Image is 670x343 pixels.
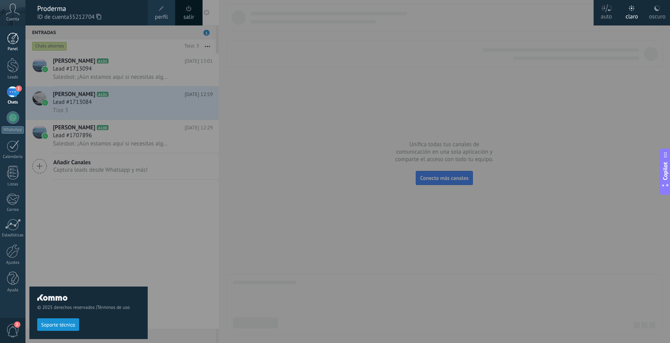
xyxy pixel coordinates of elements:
[2,75,24,80] div: Leads
[2,126,24,134] div: WhatsApp
[69,13,101,22] span: 35212704
[6,17,19,22] span: Cuenta
[183,13,194,22] a: salir
[37,318,79,331] button: Soporte técnico
[2,233,24,238] div: Estadísticas
[2,288,24,293] div: Ayuda
[37,305,140,310] span: © 2025 derechos reservados |
[2,47,24,52] div: Panel
[41,322,75,328] span: Soporte técnico
[14,321,20,328] span: 2
[37,4,140,13] div: Proderma
[155,13,168,22] span: perfil
[2,154,24,160] div: Calendario
[649,5,665,25] div: oscuro
[97,305,130,310] a: Términos de uso
[2,207,24,212] div: Correo
[16,85,22,92] span: 1
[37,321,79,327] a: Soporte técnico
[2,100,24,105] div: Chats
[2,260,24,265] div: Ajustes
[626,5,638,25] div: claro
[601,5,612,25] div: auto
[661,162,669,180] span: Copilot
[2,182,24,187] div: Listas
[37,13,140,22] span: ID de cuenta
